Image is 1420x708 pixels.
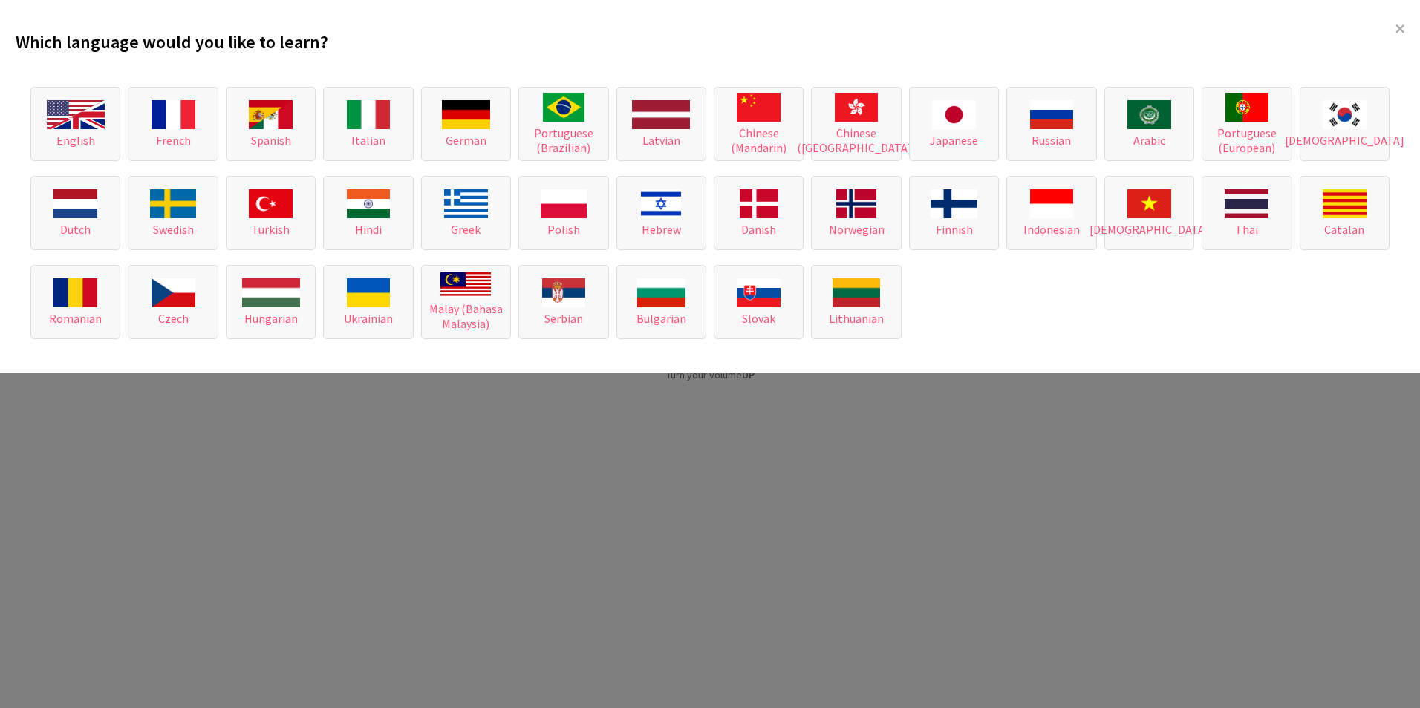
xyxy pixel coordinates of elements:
[30,87,120,161] button: English
[547,222,580,237] span: Polish
[518,265,608,339] button: Serbian
[616,265,706,339] button: Bulgarian
[226,265,316,339] button: Hungarian
[47,100,105,129] img: English
[930,133,978,148] span: Japanese
[642,222,681,237] span: Hebrew
[931,189,977,218] img: Finnish
[347,189,391,218] img: Hindi
[740,189,778,218] img: Danish
[909,87,999,161] button: Japanese
[833,278,881,307] img: Lithuanian
[429,301,503,331] span: Malay (Bahasa Malaysia)
[714,87,804,161] button: Chinese (Mandarin)
[226,87,316,161] button: Spanish
[1323,189,1367,218] img: Catalan
[835,93,879,122] img: Chinese (Mandarin)
[344,311,393,326] span: Ukrainian
[616,87,706,161] button: Latvian
[1202,176,1292,250] button: Thai
[150,189,196,218] img: Swedish
[632,100,690,129] img: Latvian
[442,100,490,129] img: German
[909,176,999,250] button: Finnish
[1202,87,1292,161] button: Portuguese (European)
[30,265,120,339] button: Romanian
[811,87,901,161] button: Chinese ([GEOGRAPHIC_DATA])
[1030,189,1074,218] img: Indonesian
[440,272,491,298] img: Malay (Bahasa Malaysia)
[249,189,293,218] img: Turkish
[636,311,686,326] span: Bulgarian
[1323,100,1367,129] img: Korean
[518,176,608,250] button: Polish
[742,311,775,326] span: Slovak
[541,189,587,218] img: Polish
[542,278,586,307] img: Serbian
[518,87,608,161] button: Portuguese (Brazilian)
[56,133,95,148] span: English
[156,133,191,148] span: French
[741,222,776,237] span: Danish
[642,133,680,148] span: Latvian
[616,176,706,250] button: Hebrew
[60,222,91,237] span: Dutch
[722,125,795,155] span: Chinese (Mandarin)
[1210,125,1283,155] span: Portuguese (European)
[153,222,194,237] span: Swedish
[355,222,382,237] span: Hindi
[323,87,413,161] button: Italian
[249,100,293,129] img: Spanish
[1300,176,1390,250] button: Catalan
[714,176,804,250] button: Danish
[242,278,300,307] img: Hungarian
[1395,15,1405,42] span: ×
[811,265,901,339] button: Lithuanian
[158,311,189,326] span: Czech
[1023,222,1080,237] span: Indonesian
[1006,87,1096,161] button: Russian
[421,265,511,339] button: Malay (Bahasa Malaysia)
[1030,100,1074,129] img: Russian
[932,100,976,129] img: Japanese
[451,222,481,237] span: Greek
[811,176,901,250] button: Norwegian
[1285,133,1404,148] span: [DEMOGRAPHIC_DATA]
[637,278,685,307] img: Bulgarian
[641,189,681,218] img: Hebrew
[251,133,291,148] span: Spanish
[53,278,97,307] img: Romanian
[1090,222,1209,237] span: [DEMOGRAPHIC_DATA]
[543,93,584,122] img: Portuguese (Brazilian)
[351,133,385,148] span: Italian
[1235,222,1258,237] span: Thai
[446,133,486,148] span: German
[244,311,298,326] span: Hungarian
[347,100,391,129] img: Italian
[829,311,884,326] span: Lithuanian
[527,125,600,155] span: Portuguese (Brazilian)
[128,176,218,250] button: Swedish
[49,311,102,326] span: Romanian
[1324,222,1364,237] span: Catalan
[16,30,1404,53] h2: Which language would you like to learn?
[829,222,885,237] span: Norwegian
[252,222,290,237] span: Turkish
[152,100,195,129] img: French
[421,176,511,250] button: Greek
[347,278,391,307] img: Ukrainian
[1006,176,1096,250] button: Indonesian
[128,87,218,161] button: French
[1104,87,1194,161] button: Arabic
[444,189,488,218] img: Greek
[544,311,583,326] span: Serbian
[323,176,413,250] button: Hindi
[53,189,97,218] img: Dutch
[1127,100,1171,129] img: Arabic
[1300,87,1390,161] button: [DEMOGRAPHIC_DATA]
[1133,133,1165,148] span: Arabic
[836,189,876,218] img: Norwegian
[737,93,781,122] img: Chinese (Mandarin)
[421,87,511,161] button: German
[797,125,916,155] span: Chinese ([GEOGRAPHIC_DATA])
